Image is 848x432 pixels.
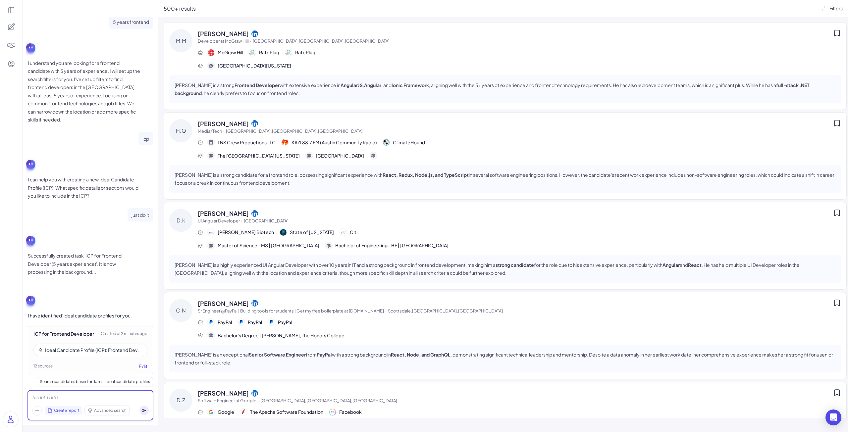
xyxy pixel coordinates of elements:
img: 公司logo [249,49,256,56]
span: [GEOGRAPHIC_DATA][US_STATE] [218,62,291,69]
span: [GEOGRAPHIC_DATA] [244,218,289,223]
div: D.Z [169,389,192,412]
span: [GEOGRAPHIC_DATA],[GEOGRAPHIC_DATA],[GEOGRAPHIC_DATA] [260,398,397,403]
p: [PERSON_NAME] is a strong with extensive experience in , , and , aligning well with the 5+ years ... [175,81,836,97]
span: [PERSON_NAME] [198,29,249,38]
div: I have identified 1 ideal candidate profiles for you. [28,312,153,319]
img: user_logo.png [3,412,18,427]
span: Media/Tech [198,128,222,134]
span: LNS Crew Productions LLC [218,139,276,146]
span: [PERSON_NAME] [198,209,249,218]
strong: Senior Software Engineer [249,352,306,358]
span: [GEOGRAPHIC_DATA] [316,152,364,159]
span: Advanced search [94,408,127,413]
span: Create report [54,408,79,413]
span: Facebook [339,408,362,415]
span: 500+ results [164,5,196,12]
span: UI Angular Developer [198,218,240,223]
span: ClimateHound [393,139,425,146]
span: Created at 2 minutes ago [101,331,147,337]
span: Bachelor’s Degree | [PERSON_NAME], The Honors College [218,332,344,339]
span: [GEOGRAPHIC_DATA],[GEOGRAPHIC_DATA],[GEOGRAPHIC_DATA] [253,38,390,44]
span: [PERSON_NAME] [198,299,249,308]
span: State of [US_STATE] [290,229,334,236]
div: ICP for Frontend Developer [33,330,94,337]
span: RatePlug [295,49,315,56]
span: KAZI 88.7 FM (Austin Community Radio) [291,139,377,146]
img: 公司logo [240,409,247,415]
p: [PERSON_NAME] is a highly experienced UI Angular Developer with over 10 years in IT and a strong ... [175,261,836,277]
img: 公司logo [383,139,390,146]
strong: Frontend Developer [235,82,280,88]
img: 公司logo [208,49,214,56]
img: 公司logo [282,139,288,146]
span: Scottsdale,[GEOGRAPHIC_DATA],[GEOGRAPHIC_DATA] [388,308,503,313]
span: [PERSON_NAME] [198,119,249,128]
span: · [250,38,251,44]
strong: Angular [364,82,381,88]
p: Successfully created task 'ICP for Frontend Developer (5 years experience)'. It is now processing... [28,252,140,276]
span: Citi [350,229,357,236]
p: I can help you with creating a new Ideal Candidate Profile (ICP). What specific details or sectio... [28,175,140,200]
span: PayPal [248,319,262,326]
img: 公司logo [208,319,214,325]
p: just do it [132,211,149,219]
div: Open Intercom Messenger [825,409,841,425]
button: Edit [139,363,147,370]
img: 公司logo [208,409,214,415]
img: 公司logo [238,319,244,325]
span: [PERSON_NAME] Biotech [218,229,274,236]
p: icp [142,135,149,143]
p: 5 years frontend [113,18,149,26]
span: The Apache Software Foundation [250,408,323,415]
div: D.k [169,209,192,232]
p: I understand you are looking for a frontend candidate with 5 years of experience. I will set up t... [28,59,140,124]
span: Google [218,408,234,415]
strong: PayPal [317,352,332,358]
strong: React, Redux, Node.js, and TypeScript [383,172,469,178]
strong: Angular [662,262,680,268]
div: Filters [829,5,843,12]
span: RatePlug [259,49,279,56]
img: 公司logo [329,409,336,415]
img: 公司logo [280,229,287,236]
span: · [258,398,259,403]
span: · [223,128,225,134]
span: 12 sources [33,363,53,369]
span: Software Engineer at Google [198,398,256,403]
span: [GEOGRAPHIC_DATA],[GEOGRAPHIC_DATA],[GEOGRAPHIC_DATA] [226,128,363,134]
span: Sr Engineer @PayPal | Building tools for students | Get my free boilerplate at [DOMAIN_NAME] [198,308,384,313]
strong: strong candidate [496,262,534,268]
span: McGraw Hill [218,49,243,56]
div: M.M [169,29,192,52]
strong: AngularJS [341,82,363,88]
div: Search candidates based on latest ideal candidate profiles [37,377,153,386]
strong: React [688,262,702,268]
span: [PERSON_NAME] [198,389,249,398]
div: H.Q [169,119,192,142]
div: C.N [169,299,192,322]
img: 公司logo [208,229,214,236]
span: · [241,218,242,223]
img: 公司logo [268,319,275,325]
div: Ideal Candidate Profile (ICP): Frontend Developer (5 Years Experience) [45,347,142,353]
strong: Ionic Framework [392,82,429,88]
span: Developer at McGraw Hill [198,38,249,44]
span: PayPal [278,319,292,326]
span: · [385,308,387,313]
span: The [GEOGRAPHIC_DATA][US_STATE] [218,152,300,159]
img: 公司logo [340,229,346,236]
img: 4blF7nbYMBMHBwcHBwcHBwcHBwcHBwcHB4es+Bd0DLy0SdzEZwAAAABJRU5ErkJggg== [7,41,16,50]
p: [PERSON_NAME] is an exceptional from with a strong background in , demonstrating significant tech... [175,351,836,366]
span: PayPal [218,319,232,326]
p: [PERSON_NAME] is a strong candidate for a frontend role, possessing significant experience with i... [175,171,836,187]
span: Master of Science - MS | [GEOGRAPHIC_DATA] [218,242,319,249]
strong: full-stack .NET background [175,82,810,96]
img: 公司logo [285,49,292,56]
strong: React, Node, and GraphQL [391,352,450,358]
span: Bachelor of Engineering - BE | [GEOGRAPHIC_DATA] [335,242,449,249]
